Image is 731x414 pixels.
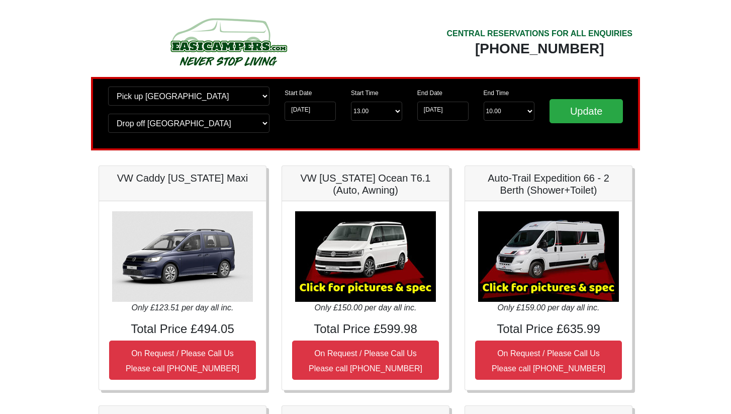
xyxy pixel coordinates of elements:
input: Start Date [285,102,336,121]
div: CENTRAL RESERVATIONS FOR ALL ENQUIRIES [446,28,632,40]
button: On Request / Please Call UsPlease call [PHONE_NUMBER] [292,341,439,380]
label: End Date [417,89,442,98]
img: VW California Ocean T6.1 (Auto, Awning) [295,211,436,302]
small: On Request / Please Call Us Please call [PHONE_NUMBER] [126,349,239,373]
h5: Auto-Trail Expedition 66 - 2 Berth (Shower+Toilet) [475,172,622,196]
img: campers-checkout-logo.png [133,14,324,69]
input: Update [550,99,623,123]
h5: VW Caddy [US_STATE] Maxi [109,172,256,184]
i: Only £150.00 per day all inc. [315,303,417,312]
h5: VW [US_STATE] Ocean T6.1 (Auto, Awning) [292,172,439,196]
label: End Time [484,89,509,98]
div: [PHONE_NUMBER] [446,40,632,58]
small: On Request / Please Call Us Please call [PHONE_NUMBER] [492,349,605,373]
img: Auto-Trail Expedition 66 - 2 Berth (Shower+Toilet) [478,211,619,302]
h4: Total Price £599.98 [292,322,439,337]
input: Return Date [417,102,469,121]
img: VW Caddy California Maxi [112,211,253,302]
h4: Total Price £635.99 [475,322,622,337]
h4: Total Price £494.05 [109,322,256,337]
button: On Request / Please Call UsPlease call [PHONE_NUMBER] [109,341,256,380]
label: Start Date [285,89,312,98]
label: Start Time [351,89,379,98]
button: On Request / Please Call UsPlease call [PHONE_NUMBER] [475,341,622,380]
i: Only £123.51 per day all inc. [132,303,234,312]
small: On Request / Please Call Us Please call [PHONE_NUMBER] [309,349,422,373]
i: Only £159.00 per day all inc. [498,303,600,312]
